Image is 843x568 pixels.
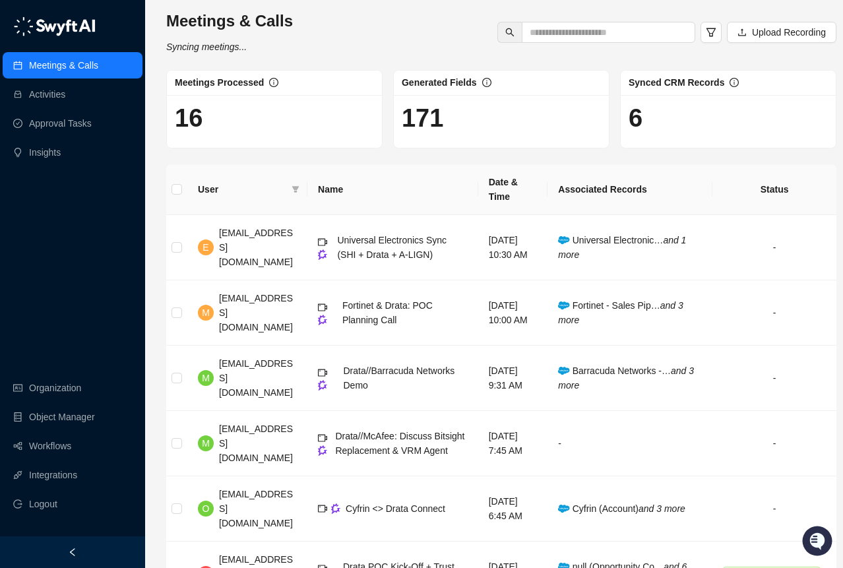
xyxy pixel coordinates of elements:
span: video-camera [318,303,327,312]
span: Upload Recording [752,25,826,40]
td: - [712,411,836,476]
img: gong-Dwh8HbPa.png [318,380,327,390]
a: 📚Docs [8,179,54,203]
button: Start new chat [224,123,240,139]
span: [EMAIL_ADDRESS][DOMAIN_NAME] [219,293,293,332]
td: - [712,215,836,280]
span: Pylon [131,217,160,227]
a: Powered byPylon [93,216,160,227]
span: Fortinet - Sales Pip… [558,300,683,325]
a: Approval Tasks [29,110,92,137]
a: Meetings & Calls [29,52,98,79]
span: Barracuda Networks -… [558,365,694,391]
h1: 16 [175,103,374,133]
img: gong-Dwh8HbPa.png [318,315,327,325]
td: [DATE] 9:31 AM [478,346,548,411]
span: Meetings Processed [175,77,264,88]
span: Generated Fields [402,77,477,88]
span: info-circle [730,78,739,87]
p: Welcome 👋 [13,53,240,74]
div: Start new chat [45,119,216,133]
h1: 171 [402,103,601,133]
a: 📶Status [54,179,107,203]
span: logout [13,499,22,509]
i: and 3 more [558,300,683,325]
span: M [202,436,210,451]
th: Date & Time [478,164,548,215]
img: logo-05li4sbe.png [13,16,96,36]
span: Cyfrin (Account) [558,503,685,514]
th: Associated Records [547,164,712,215]
td: - [547,411,712,476]
span: Logout [29,491,57,517]
img: gong-Dwh8HbPa.png [318,445,327,455]
th: Name [307,164,478,215]
img: 5124521997842_fc6d7dfcefe973c2e489_88.png [13,119,37,143]
span: left [68,548,77,557]
td: - [712,280,836,346]
img: Swyft AI [13,13,40,40]
span: User [198,182,286,197]
span: Synced CRM Records [629,77,724,88]
a: Insights [29,139,61,166]
span: Universal Electronics Sync (SHI + Drata + A-LIGN) [337,235,447,260]
span: Cyfrin <> Drata Connect [346,503,445,514]
div: We're available if you need us! [45,133,167,143]
span: info-circle [269,78,278,87]
h2: How can we help? [13,74,240,95]
span: search [505,28,515,37]
td: [DATE] 10:00 AM [478,280,548,346]
span: video-camera [318,504,327,513]
span: M [202,371,210,385]
span: video-camera [318,368,327,377]
a: Object Manager [29,404,95,430]
span: video-camera [318,433,327,443]
i: Syncing meetings... [166,42,247,52]
button: Upload Recording [727,22,836,43]
span: upload [737,28,747,37]
span: info-circle [482,78,491,87]
div: 📶 [59,186,70,197]
i: and 3 more [558,365,694,391]
th: Status [712,164,836,215]
span: [EMAIL_ADDRESS][DOMAIN_NAME] [219,358,293,398]
a: Organization [29,375,81,401]
a: Integrations [29,462,77,488]
span: Fortinet & Drata: POC Planning Call [342,300,433,325]
span: [EMAIL_ADDRESS][DOMAIN_NAME] [219,424,293,463]
a: Workflows [29,433,71,459]
i: and 3 more [639,503,685,514]
span: O [203,501,210,516]
td: [DATE] 6:45 AM [478,476,548,542]
span: video-camera [318,237,327,247]
span: Drata//Barracuda Networks Demo [343,365,454,391]
h3: Meetings & Calls [166,11,293,32]
span: filter [289,179,302,199]
span: E [203,240,208,255]
span: filter [706,27,716,38]
span: [EMAIL_ADDRESS][DOMAIN_NAME] [219,228,293,267]
td: - [712,476,836,542]
div: 📚 [13,186,24,197]
td: [DATE] 10:30 AM [478,215,548,280]
span: [EMAIL_ADDRESS][DOMAIN_NAME] [219,489,293,528]
span: Docs [26,185,49,198]
span: Status [73,185,102,198]
a: Activities [29,81,65,108]
td: [DATE] 7:45 AM [478,411,548,476]
span: filter [292,185,299,193]
i: and 1 more [558,235,686,260]
h1: 6 [629,103,828,133]
span: Universal Electronic… [558,235,686,260]
td: - [712,346,836,411]
img: gong-Dwh8HbPa.png [331,503,340,513]
img: gong-Dwh8HbPa.png [318,249,327,259]
span: Drata//McAfee: Discuss Bitsight Replacement & VRM Agent [335,431,464,456]
iframe: Open customer support [801,524,836,560]
span: M [202,305,210,320]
